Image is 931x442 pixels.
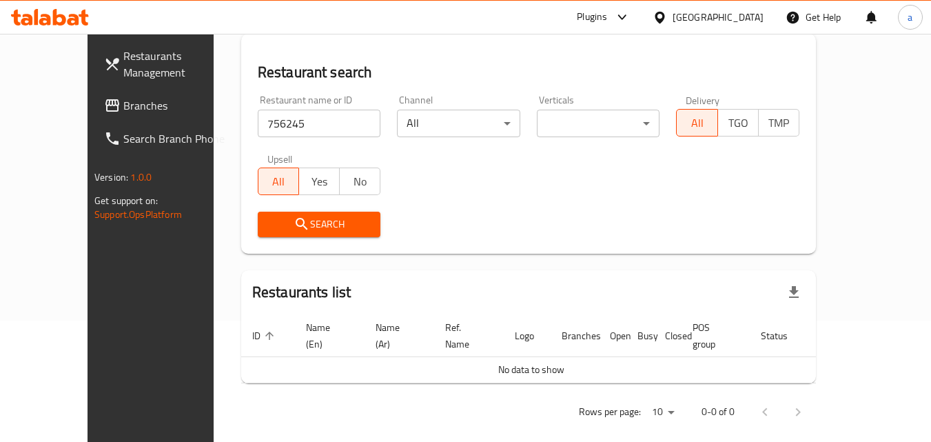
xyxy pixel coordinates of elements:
[498,361,564,379] span: No data to show
[777,276,810,309] div: Export file
[305,172,334,192] span: Yes
[577,9,607,26] div: Plugins
[264,172,294,192] span: All
[764,113,794,133] span: TMP
[269,216,370,233] span: Search
[123,48,232,81] span: Restaurants Management
[551,315,599,357] th: Branches
[94,205,182,223] a: Support.OpsPlatform
[717,109,759,137] button: TGO
[252,328,278,344] span: ID
[130,168,152,186] span: 1.0.0
[267,154,293,163] label: Upsell
[376,319,418,352] span: Name (Ar)
[241,315,870,383] table: enhanced table
[724,113,753,133] span: TGO
[676,109,717,137] button: All
[345,172,375,192] span: No
[646,402,679,423] div: Rows per page:
[761,328,806,344] span: Status
[758,109,799,137] button: TMP
[504,315,551,357] th: Logo
[599,315,626,357] th: Open
[258,212,381,237] button: Search
[258,110,381,137] input: Search for restaurant name or ID..
[445,319,487,352] span: Ref. Name
[579,403,641,421] p: Rows per page:
[298,168,340,195] button: Yes
[94,192,158,210] span: Get support on:
[686,95,720,105] label: Delivery
[339,168,380,195] button: No
[123,97,232,114] span: Branches
[258,62,799,83] h2: Restaurant search
[682,113,712,133] span: All
[537,110,660,137] div: ​
[306,319,348,352] span: Name (En)
[654,315,682,357] th: Closed
[693,319,733,352] span: POS group
[258,168,299,195] button: All
[397,110,520,137] div: All
[93,122,243,155] a: Search Branch Phone
[94,168,128,186] span: Version:
[93,89,243,122] a: Branches
[252,282,351,303] h2: Restaurants list
[702,403,735,421] p: 0-0 of 0
[123,130,232,147] span: Search Branch Phone
[908,10,912,25] span: a
[626,315,654,357] th: Busy
[673,10,764,25] div: [GEOGRAPHIC_DATA]
[93,39,243,89] a: Restaurants Management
